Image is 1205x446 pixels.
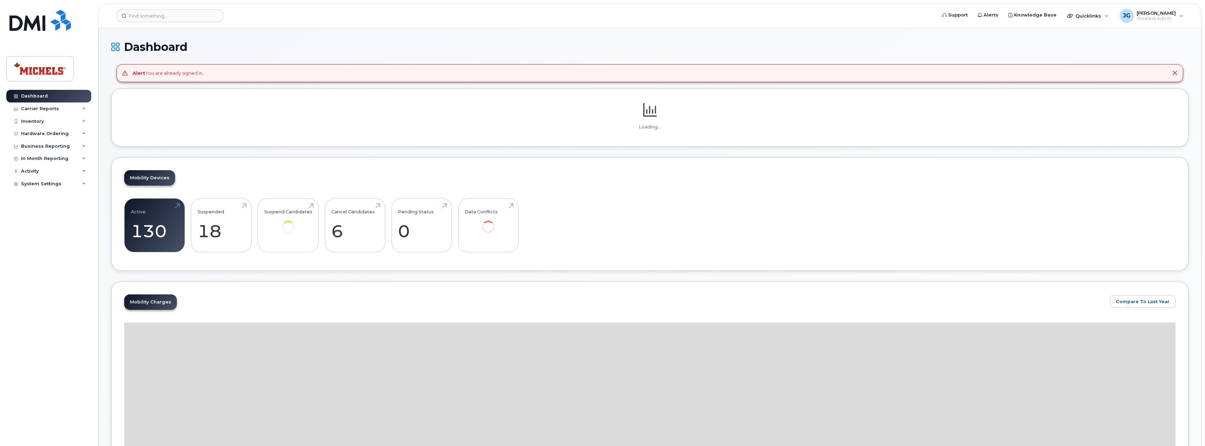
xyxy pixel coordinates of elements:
[133,70,204,76] div: You are already signed in.
[133,70,145,76] strong: Alert
[124,124,1176,130] p: Loading...
[124,170,175,186] a: Mobility Devices
[1110,295,1176,308] button: Compare To Last Year
[1116,298,1170,305] span: Compare To Last Year
[198,202,245,248] a: Suspended 18
[331,202,379,248] a: Cancel Candidates 6
[398,202,445,248] a: Pending Status 0
[465,202,512,242] a: Data Conflicts
[131,202,178,248] a: Active 130
[124,294,177,310] a: Mobility Charges
[111,41,1189,53] h1: Dashboard
[264,202,312,242] a: Suspend Candidates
